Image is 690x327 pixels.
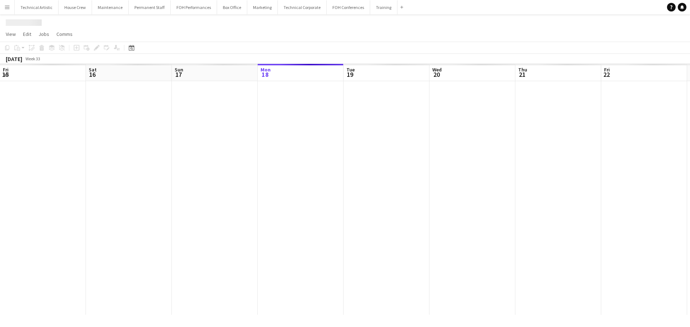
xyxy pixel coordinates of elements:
span: Week 33 [24,56,42,61]
span: 18 [259,70,271,79]
span: 22 [603,70,610,79]
span: View [6,31,16,37]
span: Comms [56,31,73,37]
button: Technical Corporate [278,0,327,14]
button: FOH Performances [171,0,217,14]
span: 21 [517,70,527,79]
div: [DATE] [6,55,22,62]
button: Box Office [217,0,247,14]
span: Edit [23,31,31,37]
button: FOH Conferences [327,0,370,14]
a: Jobs [36,29,52,39]
span: Fri [3,66,9,73]
span: 16 [88,70,97,79]
span: 19 [345,70,355,79]
span: Jobs [38,31,49,37]
span: Sun [175,66,183,73]
button: Marketing [247,0,278,14]
button: Permanent Staff [129,0,171,14]
span: Mon [261,66,271,73]
a: Comms [54,29,75,39]
button: Maintenance [92,0,129,14]
a: View [3,29,19,39]
span: Wed [432,66,442,73]
button: Technical Artistic [15,0,59,14]
span: 17 [174,70,183,79]
span: 20 [431,70,442,79]
button: Training [370,0,397,14]
span: Thu [518,66,527,73]
button: House Crew [59,0,92,14]
span: Tue [346,66,355,73]
span: 15 [2,70,9,79]
span: Fri [604,66,610,73]
span: Sat [89,66,97,73]
a: Edit [20,29,34,39]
